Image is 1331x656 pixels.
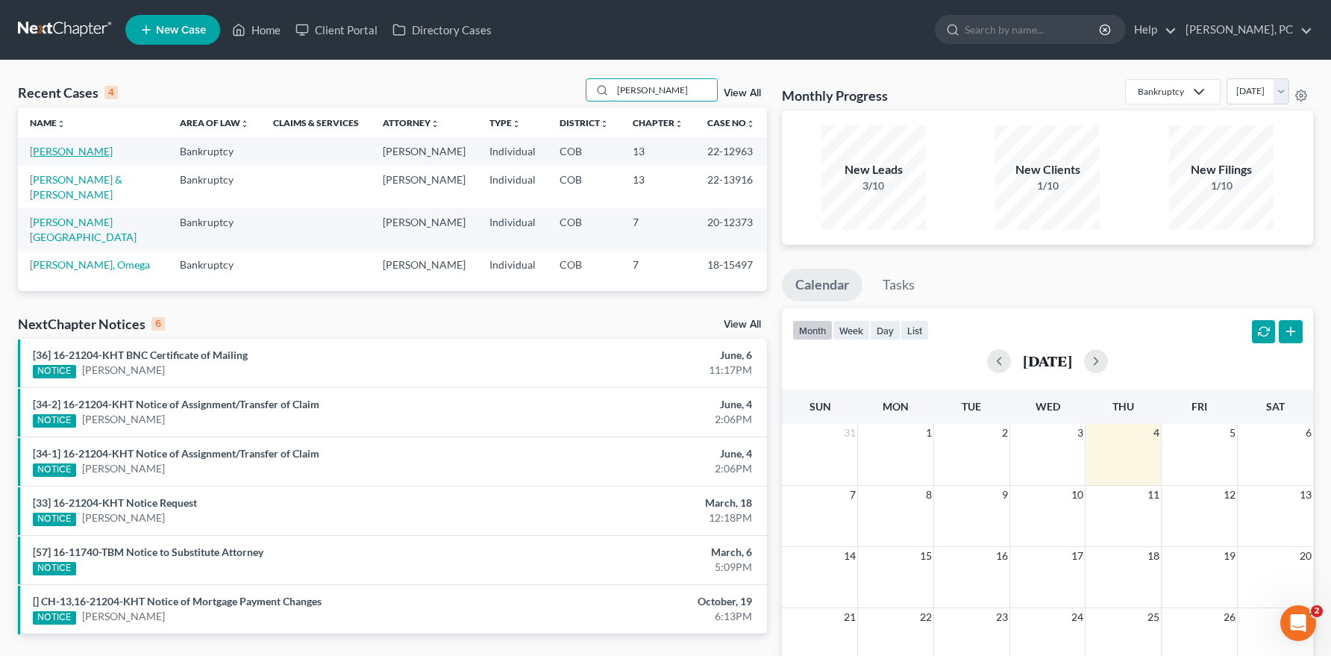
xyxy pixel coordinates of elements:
[33,562,76,575] div: NOTICE
[522,363,752,378] div: 11:17PM
[30,216,137,243] a: [PERSON_NAME][GEOGRAPHIC_DATA]
[613,79,717,101] input: Search by name...
[633,117,683,128] a: Chapterunfold_more
[869,269,928,302] a: Tasks
[821,178,926,193] div: 3/10
[870,320,901,340] button: day
[1023,353,1072,369] h2: [DATE]
[33,349,248,361] a: [36] 16-21204-KHT BNC Certificate of Mailing
[901,320,929,340] button: list
[695,208,767,251] td: 20-12373
[560,117,609,128] a: Districtunfold_more
[792,320,833,340] button: month
[18,84,118,101] div: Recent Cases
[995,161,1100,178] div: New Clients
[82,510,165,525] a: [PERSON_NAME]
[621,137,695,165] td: 13
[1138,85,1184,98] div: Bankruptcy
[33,595,322,607] a: [] CH-13,16-21204-KHT Notice of Mortgage Payment Changes
[1076,424,1085,442] span: 3
[430,119,439,128] i: unfold_more
[33,513,76,526] div: NOTICE
[962,400,981,413] span: Tue
[168,137,261,165] td: Bankruptcy
[746,119,755,128] i: unfold_more
[522,510,752,525] div: 12:18PM
[621,252,695,279] td: 7
[1298,547,1313,565] span: 20
[82,412,165,427] a: [PERSON_NAME]
[600,119,609,128] i: unfold_more
[924,424,933,442] span: 1
[621,166,695,208] td: 13
[522,594,752,609] div: October, 19
[168,208,261,251] td: Bankruptcy
[156,25,206,36] span: New Case
[33,611,76,625] div: NOTICE
[883,400,909,413] span: Mon
[82,609,165,624] a: [PERSON_NAME]
[371,137,477,165] td: [PERSON_NAME]
[1070,486,1085,504] span: 10
[512,119,521,128] i: unfold_more
[1191,400,1207,413] span: Fri
[1222,547,1237,565] span: 19
[57,119,66,128] i: unfold_more
[522,609,752,624] div: 6:13PM
[995,547,1009,565] span: 16
[1178,16,1312,43] a: [PERSON_NAME], PC
[33,398,319,410] a: [34-2] 16-21204-KHT Notice of Assignment/Transfer of Claim
[33,365,76,378] div: NOTICE
[695,252,767,279] td: 18-15497
[833,320,870,340] button: week
[383,117,439,128] a: Attorneyunfold_more
[33,496,197,509] a: [33] 16-21204-KHT Notice Request
[995,608,1009,626] span: 23
[1127,16,1177,43] a: Help
[33,463,76,477] div: NOTICE
[1000,424,1009,442] span: 2
[240,119,249,128] i: unfold_more
[33,447,319,460] a: [34-1] 16-21204-KHT Notice of Assignment/Transfer of Claim
[1146,608,1161,626] span: 25
[522,446,752,461] div: June, 4
[842,608,857,626] span: 21
[1266,400,1285,413] span: Sat
[1070,547,1085,565] span: 17
[1169,161,1274,178] div: New Filings
[82,363,165,378] a: [PERSON_NAME]
[522,348,752,363] div: June, 6
[1152,424,1161,442] span: 4
[225,16,288,43] a: Home
[1036,400,1060,413] span: Wed
[288,16,385,43] a: Client Portal
[1304,424,1313,442] span: 6
[1169,178,1274,193] div: 1/10
[724,319,761,330] a: View All
[782,269,862,302] a: Calendar
[1222,486,1237,504] span: 12
[995,178,1100,193] div: 1/10
[522,461,752,476] div: 2:06PM
[548,166,621,208] td: COB
[842,547,857,565] span: 14
[1222,608,1237,626] span: 26
[30,145,113,157] a: [PERSON_NAME]
[842,424,857,442] span: 31
[1311,605,1323,617] span: 2
[1280,605,1316,641] iframe: Intercom live chat
[261,107,371,137] th: Claims & Services
[385,16,499,43] a: Directory Cases
[522,560,752,575] div: 5:09PM
[168,252,261,279] td: Bankruptcy
[30,258,150,271] a: [PERSON_NAME], Omega
[924,486,933,504] span: 8
[1298,486,1313,504] span: 13
[1070,608,1085,626] span: 24
[918,608,933,626] span: 22
[477,208,548,251] td: Individual
[1228,424,1237,442] span: 5
[695,137,767,165] td: 22-12963
[477,166,548,208] td: Individual
[477,137,548,165] td: Individual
